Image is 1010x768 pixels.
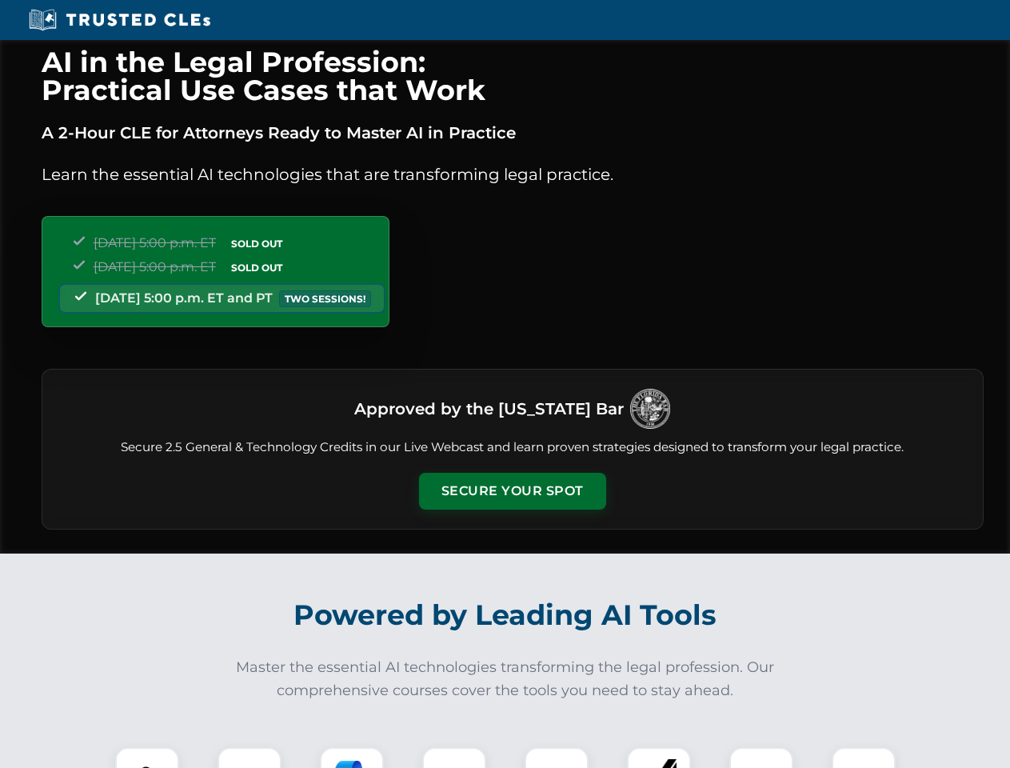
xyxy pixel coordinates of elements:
span: SOLD OUT [226,235,288,252]
span: SOLD OUT [226,259,288,276]
p: Learn the essential AI technologies that are transforming legal practice. [42,162,984,187]
p: A 2-Hour CLE for Attorneys Ready to Master AI in Practice [42,120,984,146]
img: Logo [630,389,670,429]
span: [DATE] 5:00 p.m. ET [94,259,216,274]
p: Master the essential AI technologies transforming the legal profession. Our comprehensive courses... [226,656,785,702]
h2: Powered by Leading AI Tools [62,587,948,643]
p: Secure 2.5 General & Technology Credits in our Live Webcast and learn proven strategies designed ... [62,438,964,457]
button: Secure Your Spot [419,473,606,510]
span: [DATE] 5:00 p.m. ET [94,235,216,250]
h3: Approved by the [US_STATE] Bar [354,394,624,423]
h1: AI in the Legal Profession: Practical Use Cases that Work [42,48,984,104]
img: Trusted CLEs [24,8,215,32]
